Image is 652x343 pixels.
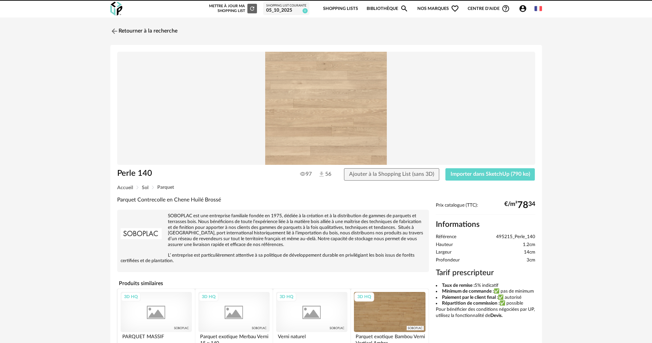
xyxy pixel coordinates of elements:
[436,283,535,289] li: 5% indicatif
[490,313,503,318] b: Devis.
[517,203,528,208] span: 78
[117,196,429,204] div: Parquet Contrecolle en Chene Huilé Brossé
[451,4,459,13] span: Heart Outline icon
[323,1,358,17] a: Shopping Lists
[504,203,535,208] div: €/m² 34
[523,242,535,248] span: 1.2cm
[524,249,535,256] span: 14cm
[527,257,535,264] span: 3cm
[199,292,219,301] div: 3D HQ
[142,185,148,190] span: Sol
[436,203,535,215] div: Prix catalogue (TTC):
[436,307,535,319] p: Pour bénéficier des conditions négociées par UP, utilisez la fonctionnalité de
[303,8,308,13] span: 0
[117,168,287,179] h1: Perle 140
[266,4,306,8] div: Shopping List courante
[502,4,510,13] span: Help Circle Outline icon
[266,4,306,14] a: Shopping List courante 05_10_2025 0
[300,171,312,177] span: 97
[110,2,122,16] img: OXP
[436,295,535,301] li: ✅ autorisé
[496,234,535,240] span: 495215_Perle_140
[344,168,439,181] button: Ajouter à la Shopping List (sans 3D)
[519,4,527,13] span: Account Circle icon
[436,220,535,230] h2: Informations
[436,234,456,240] span: Référence
[354,292,374,301] div: 3D HQ
[117,52,535,165] img: Product pack shot
[121,213,162,254] img: brand logo
[367,1,408,17] a: BibliothèqueMagnify icon
[110,24,177,39] a: Retourner à la recherche
[451,171,530,177] span: Importer dans SketchUp (790 ko)
[519,4,530,13] span: Account Circle icon
[445,168,535,181] button: Importer dans SketchUp (790 ko)
[442,283,475,288] b: Taux de remise :
[534,5,542,12] img: fr
[468,4,510,13] span: Centre d'aideHelp Circle Outline icon
[208,4,257,13] div: Mettre à jour ma Shopping List
[121,213,426,248] p: SOBOPLAC est une entreprise familiale fondée en 1975, dédiée à la création et à la distribution d...
[436,242,453,248] span: Hauteur
[436,249,452,256] span: Largeur
[442,295,498,300] b: Paiement par le client final :
[442,289,494,294] b: Minimum de commande :
[400,4,408,13] span: Magnify icon
[157,185,174,190] span: Parquet
[276,292,296,301] div: 3D HQ
[110,27,119,35] img: svg+xml;base64,PHN2ZyB3aWR0aD0iMjQiIGhlaWdodD0iMjQiIHZpZXdCb3g9IjAgMCAyNCAyNCIgZmlsbD0ibm9uZSIgeG...
[121,292,141,301] div: 3D HQ
[266,8,306,14] div: 05_10_2025
[318,171,331,178] span: 56
[436,268,535,278] h3: Tarif prescripteur
[442,301,500,306] b: Répartition de commission :
[117,185,133,190] span: Accueil
[417,1,459,17] span: Nos marques
[318,171,325,178] img: Téléchargements
[249,7,255,10] span: Refresh icon
[121,253,426,264] p: L’ entreprise est particulièrement attentive à sa politique de développement durable en privilégi...
[117,278,429,289] h4: Produits similaires
[436,257,460,264] span: Profondeur
[436,301,535,307] li: ✅ possible
[117,185,535,190] div: Breadcrumb
[436,289,535,295] li: ✅ pas de minimum
[349,171,434,177] span: Ajouter à la Shopping List (sans 3D)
